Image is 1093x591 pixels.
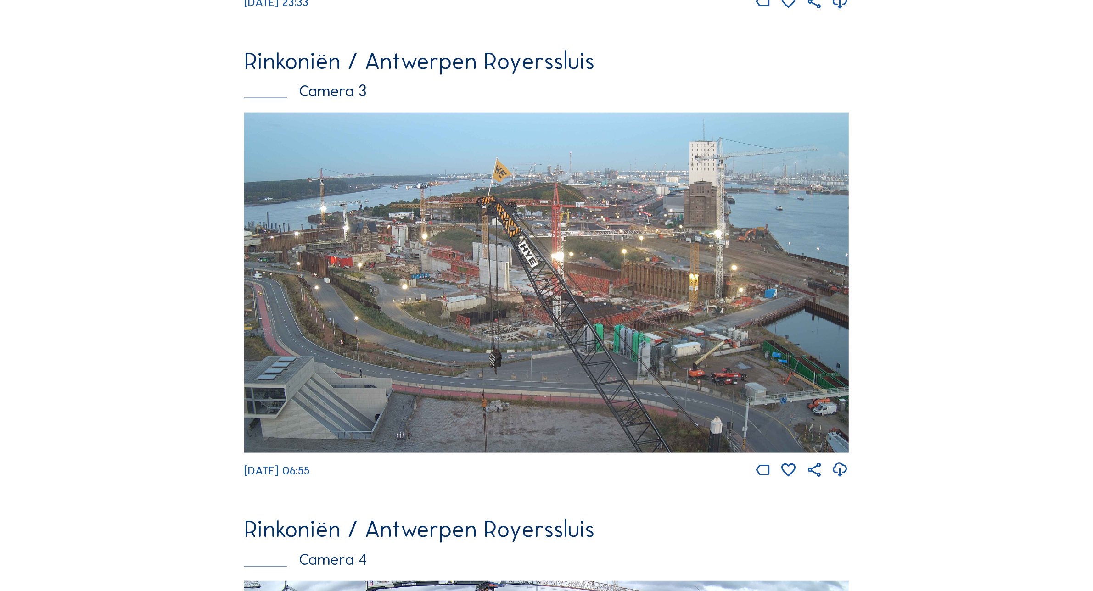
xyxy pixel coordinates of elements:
[244,83,849,99] div: Camera 3
[244,463,310,478] span: [DATE] 06:55
[244,518,849,541] div: Rinkoniën / Antwerpen Royerssluis
[244,552,849,568] div: Camera 4
[244,113,849,453] img: Image
[244,50,849,72] div: Rinkoniën / Antwerpen Royerssluis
